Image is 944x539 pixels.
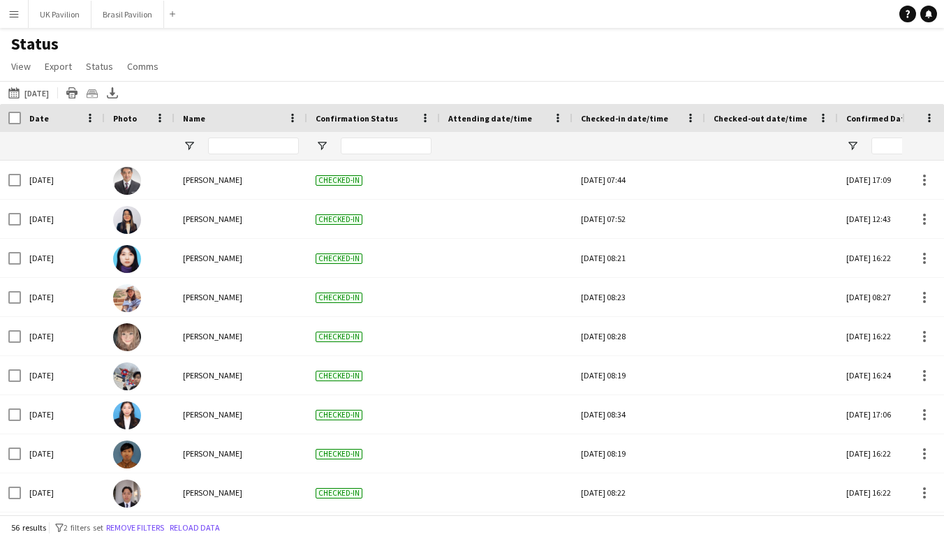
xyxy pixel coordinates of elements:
[39,57,78,75] a: Export
[581,434,697,473] div: [DATE] 08:19
[167,520,223,536] button: Reload data
[838,356,936,394] div: [DATE] 16:24
[45,60,72,73] span: Export
[113,441,141,468] img: Ryohei Yoshida
[21,356,105,394] div: [DATE]
[581,161,697,199] div: [DATE] 07:44
[183,175,242,185] span: [PERSON_NAME]
[113,323,141,351] img: Mami Iwata
[113,113,137,124] span: Photo
[183,409,242,420] span: [PERSON_NAME]
[64,84,80,101] app-action-btn: Print
[581,278,697,316] div: [DATE] 08:23
[11,60,31,73] span: View
[316,140,328,152] button: Open Filter Menu
[838,434,936,473] div: [DATE] 16:22
[871,138,927,154] input: Confirmed Date Filter Input
[846,113,910,124] span: Confirmed Date
[183,214,242,224] span: [PERSON_NAME]
[183,331,242,341] span: [PERSON_NAME]
[29,1,91,28] button: UK Pavilion
[21,395,105,434] div: [DATE]
[113,362,141,390] img: Daiki Ohta
[838,317,936,355] div: [DATE] 16:22
[113,284,141,312] img: Kanna YAMAMOTO
[21,161,105,199] div: [DATE]
[21,239,105,277] div: [DATE]
[838,395,936,434] div: [DATE] 17:06
[80,57,119,75] a: Status
[838,278,936,316] div: [DATE] 08:27
[113,167,141,195] img: Akinori Tomiyama
[316,253,362,264] span: Checked-in
[183,448,242,459] span: [PERSON_NAME]
[127,60,158,73] span: Comms
[448,113,532,124] span: Attending date/time
[113,401,141,429] img: Haruka OKi
[183,253,242,263] span: [PERSON_NAME]
[316,410,362,420] span: Checked-in
[846,140,859,152] button: Open Filter Menu
[121,57,164,75] a: Comms
[86,60,113,73] span: Status
[316,332,362,342] span: Checked-in
[581,317,697,355] div: [DATE] 08:28
[316,371,362,381] span: Checked-in
[838,200,936,238] div: [DATE] 12:43
[341,138,432,154] input: Confirmation Status Filter Input
[84,84,101,101] app-action-btn: Crew files as ZIP
[581,113,668,124] span: Checked-in date/time
[316,293,362,303] span: Checked-in
[113,480,141,508] img: Hiyu Nishii
[183,370,242,381] span: [PERSON_NAME]
[316,449,362,459] span: Checked-in
[113,245,141,273] img: Maya Yamashita
[64,522,103,533] span: 2 filters set
[581,356,697,394] div: [DATE] 08:19
[183,292,242,302] span: [PERSON_NAME]
[6,57,36,75] a: View
[838,239,936,277] div: [DATE] 16:22
[183,487,242,498] span: [PERSON_NAME]
[91,1,164,28] button: Brasil Pavilion
[21,473,105,512] div: [DATE]
[21,434,105,473] div: [DATE]
[838,161,936,199] div: [DATE] 17:09
[208,138,299,154] input: Name Filter Input
[581,239,697,277] div: [DATE] 08:21
[581,395,697,434] div: [DATE] 08:34
[316,175,362,186] span: Checked-in
[6,84,52,101] button: [DATE]
[21,317,105,355] div: [DATE]
[581,473,697,512] div: [DATE] 08:22
[714,113,807,124] span: Checked-out date/time
[183,140,196,152] button: Open Filter Menu
[838,473,936,512] div: [DATE] 16:22
[113,206,141,234] img: Nguyen VUONG
[316,214,362,225] span: Checked-in
[183,113,205,124] span: Name
[103,520,167,536] button: Remove filters
[21,278,105,316] div: [DATE]
[316,488,362,499] span: Checked-in
[21,200,105,238] div: [DATE]
[316,113,398,124] span: Confirmation Status
[104,84,121,101] app-action-btn: Export XLSX
[29,113,49,124] span: Date
[581,200,697,238] div: [DATE] 07:52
